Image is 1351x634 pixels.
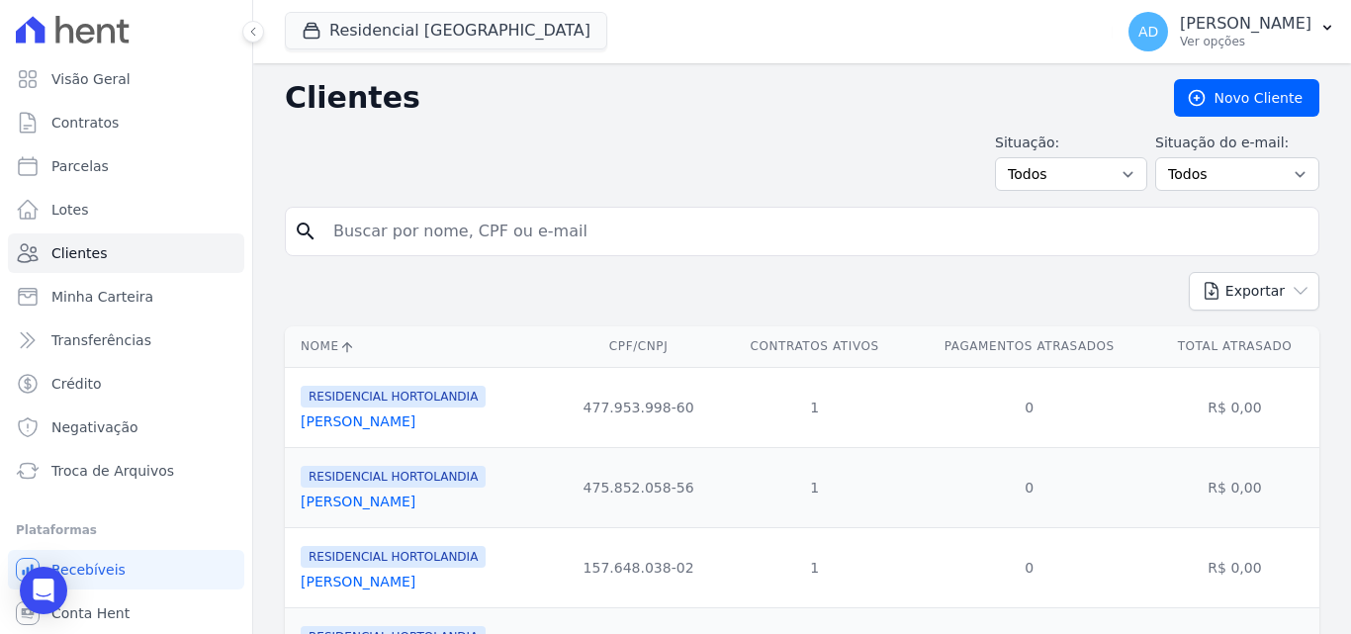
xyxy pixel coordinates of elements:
[51,113,119,133] span: Contratos
[51,156,109,176] span: Parcelas
[721,326,909,367] th: Contratos Ativos
[51,243,107,263] span: Clientes
[557,326,721,367] th: CPF/CNPJ
[1180,34,1311,49] p: Ver opções
[909,367,1150,447] td: 0
[8,320,244,360] a: Transferências
[301,494,415,509] a: [PERSON_NAME]
[285,12,607,49] button: Residencial [GEOGRAPHIC_DATA]
[721,367,909,447] td: 1
[8,146,244,186] a: Parcelas
[1155,133,1319,153] label: Situação do e-mail:
[8,550,244,589] a: Recebíveis
[8,277,244,317] a: Minha Carteira
[285,326,557,367] th: Nome
[51,200,89,220] span: Lotes
[294,220,317,243] i: search
[51,560,126,580] span: Recebíveis
[8,59,244,99] a: Visão Geral
[995,133,1147,153] label: Situação:
[51,374,102,394] span: Crédito
[721,447,909,527] td: 1
[557,447,721,527] td: 475.852.058-56
[16,518,236,542] div: Plataformas
[1189,272,1319,311] button: Exportar
[321,212,1310,251] input: Buscar por nome, CPF ou e-mail
[1113,4,1351,59] button: AD [PERSON_NAME] Ver opções
[721,527,909,607] td: 1
[51,461,174,481] span: Troca de Arquivos
[20,567,67,614] div: Open Intercom Messenger
[285,80,1142,116] h2: Clientes
[301,546,486,568] span: RESIDENCIAL HORTOLANDIA
[8,593,244,633] a: Conta Hent
[51,330,151,350] span: Transferências
[909,527,1150,607] td: 0
[51,417,138,437] span: Negativação
[301,574,415,589] a: [PERSON_NAME]
[1150,447,1319,527] td: R$ 0,00
[8,190,244,229] a: Lotes
[557,527,721,607] td: 157.648.038-02
[51,69,131,89] span: Visão Geral
[8,364,244,404] a: Crédito
[1180,14,1311,34] p: [PERSON_NAME]
[8,408,244,447] a: Negativação
[1138,25,1158,39] span: AD
[8,233,244,273] a: Clientes
[51,287,153,307] span: Minha Carteira
[301,413,415,429] a: [PERSON_NAME]
[557,367,721,447] td: 477.953.998-60
[301,466,486,488] span: RESIDENCIAL HORTOLANDIA
[301,386,486,408] span: RESIDENCIAL HORTOLANDIA
[1150,326,1319,367] th: Total Atrasado
[1150,527,1319,607] td: R$ 0,00
[909,447,1150,527] td: 0
[909,326,1150,367] th: Pagamentos Atrasados
[8,451,244,491] a: Troca de Arquivos
[51,603,130,623] span: Conta Hent
[1150,367,1319,447] td: R$ 0,00
[8,103,244,142] a: Contratos
[1174,79,1319,117] a: Novo Cliente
